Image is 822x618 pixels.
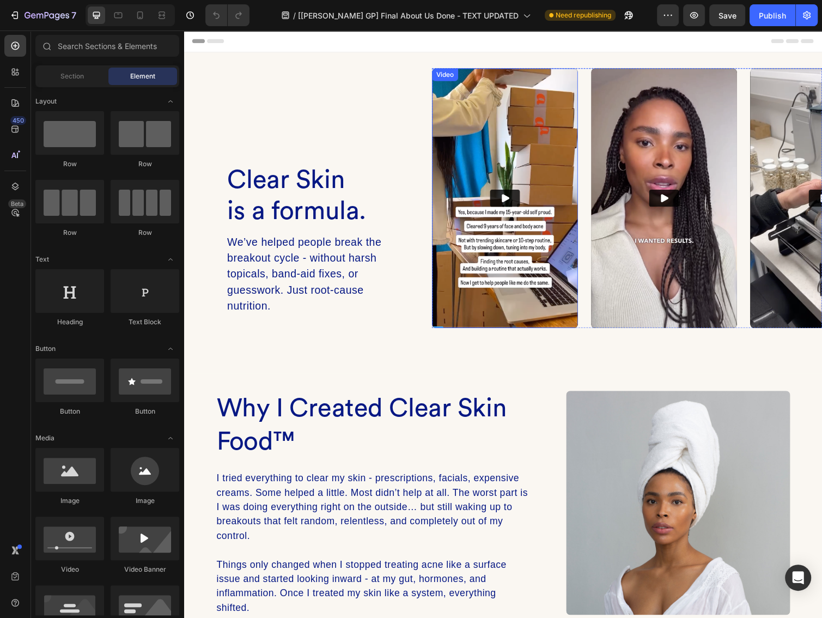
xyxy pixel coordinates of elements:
h2: Why I Created Clear Skin Food™ [33,369,354,439]
span: Need republishing [556,10,611,20]
div: Video [35,565,104,574]
div: Row [111,159,179,169]
p: 7 [71,9,76,22]
div: Video Banner [111,565,179,574]
span: Toggle open [162,93,179,110]
span: Media [35,433,54,443]
img: Alt image [417,39,567,305]
div: Publish [759,10,786,21]
div: Video [257,40,279,50]
div: Image [35,496,104,506]
iframe: Design area [184,31,822,618]
input: Search Sections & Elements [35,35,179,57]
div: Text Block [111,317,179,327]
span: Text [35,255,49,264]
div: Beta [8,199,26,208]
span: I tried everything to clear my skin - prescriptions, facials, expensive creams. Some helped a lit... [34,453,352,523]
span: Save [719,11,736,20]
span: Toggle open [162,340,179,358]
div: Heading [35,317,104,327]
img: Alt image [254,39,404,305]
button: Publish [750,4,795,26]
div: Button [111,407,179,416]
span: Section [60,71,84,81]
span: Toggle open [162,429,179,447]
span: Layout [35,96,57,106]
button: Play [314,163,344,180]
span: Element [130,71,155,81]
button: Play [477,163,507,180]
div: Image [111,496,179,506]
img: Amaka_Session10138_v3_cropped_4mb.jpg [392,369,621,598]
div: Row [111,228,179,238]
button: 7 [4,4,81,26]
span: [[PERSON_NAME] GP] Final About Us Done - TEXT UPDATED [298,10,519,21]
div: Undo/Redo [205,4,249,26]
span: Toggle open [162,251,179,268]
div: 450 [10,116,26,125]
div: Row [35,159,104,169]
div: Row [35,228,104,238]
span: Things only changed when I stopped treating acne like a surface issue and started looking inward ... [34,541,331,596]
span: / [293,10,296,21]
img: Alt image [580,39,729,305]
span: Button [35,344,56,354]
div: Button [35,407,104,416]
button: Play [640,163,671,180]
div: Open Intercom Messenger [785,565,811,591]
button: Save [709,4,745,26]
